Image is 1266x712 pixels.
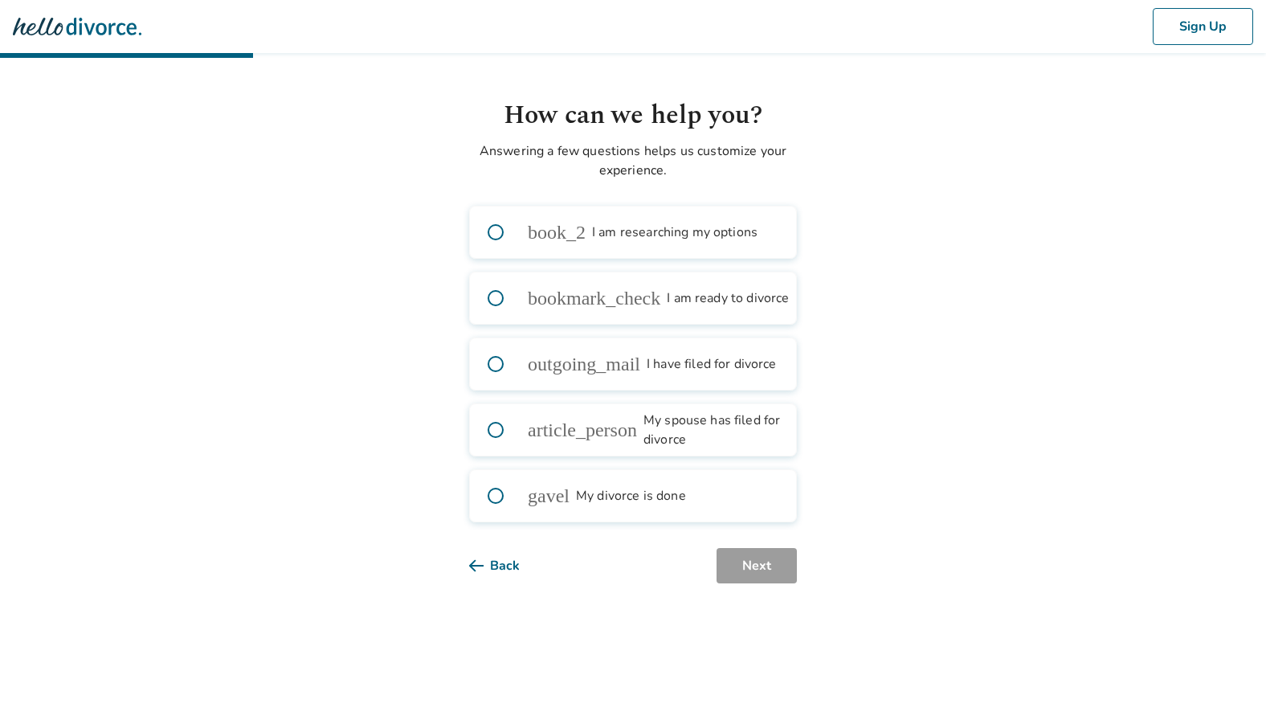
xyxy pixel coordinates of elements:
iframe: Chat Widget [1186,635,1266,712]
span: book_2 [528,223,586,242]
span: I am ready to divorce [667,288,789,308]
p: Answering a few questions helps us customize your experience. [469,141,797,180]
button: Next [717,548,797,583]
span: I have filed for divorce [647,354,777,374]
button: Sign Up [1153,8,1253,45]
span: gavel [528,486,570,505]
button: Back [469,548,545,583]
span: My spouse has filed for divorce [643,411,796,449]
span: outgoing_mail [528,354,640,374]
img: Hello Divorce Logo [13,10,141,43]
span: article_person [528,420,637,440]
span: bookmark_check [528,288,660,308]
span: My divorce is done [576,486,686,505]
h1: How can we help you? [469,96,797,135]
span: I am researching my options [592,223,758,242]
